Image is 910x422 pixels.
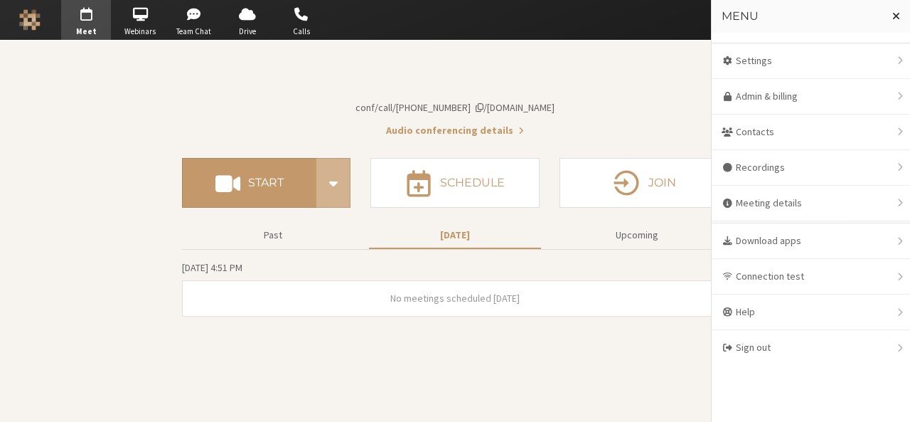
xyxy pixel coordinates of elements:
[182,261,242,274] span: [DATE] 4:51 PM
[355,100,555,115] button: Copy my meeting room linkCopy my meeting room link
[712,223,910,259] div: Download apps
[722,10,880,23] h3: Menu
[712,79,910,115] a: Admin & billing
[712,295,910,330] div: Help
[712,43,910,79] div: Settings
[355,101,555,114] span: Copy my meeting room link
[386,123,524,138] button: Audio conferencing details
[370,158,539,208] button: Schedule
[277,26,326,38] span: Calls
[369,223,541,248] button: [DATE]
[182,260,728,317] section: Today's Meetings
[61,26,111,38] span: Meet
[223,26,272,38] span: Drive
[874,385,899,412] iframe: Chat
[551,223,723,248] button: Upcoming
[316,158,350,208] div: Start conference options
[712,259,910,295] div: Connection test
[712,186,910,221] div: Meeting details
[187,223,359,248] button: Past
[182,65,728,138] section: Account details
[248,177,284,189] h4: Start
[115,26,165,38] span: Webinars
[440,177,505,189] h4: Schedule
[390,292,520,305] span: No meetings scheduled [DATE]
[712,330,910,365] div: Sign out
[648,177,676,189] h4: Join
[19,9,41,31] img: Iotum
[712,115,910,150] div: Contacts
[182,158,316,208] button: Start
[169,26,219,38] span: Team Chat
[712,150,910,186] div: Recordings
[560,158,728,208] button: Join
